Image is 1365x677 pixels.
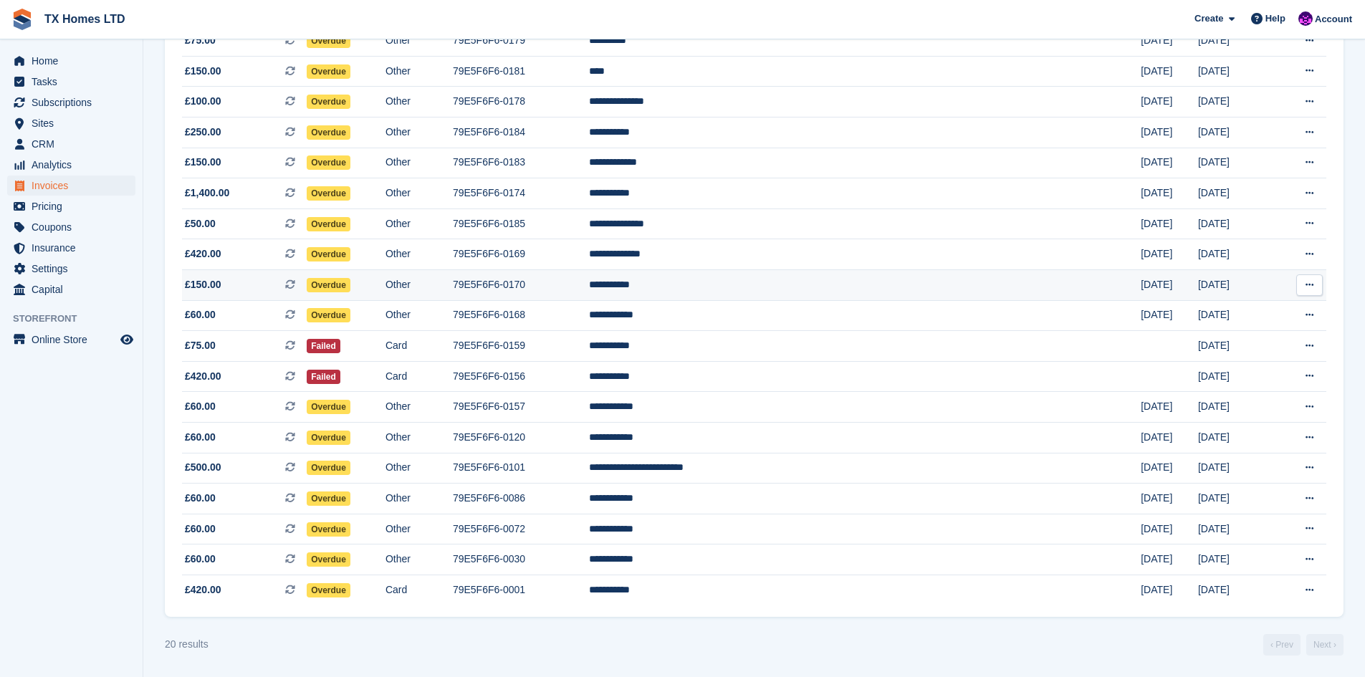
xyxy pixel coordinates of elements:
span: Home [32,51,118,71]
td: 79E5F6F6-0168 [453,300,590,331]
span: £150.00 [185,277,221,292]
span: Overdue [307,217,350,231]
td: [DATE] [1198,56,1272,87]
td: 79E5F6F6-0159 [453,331,590,362]
td: 79E5F6F6-0178 [453,87,590,117]
td: [DATE] [1141,117,1198,148]
td: [DATE] [1141,178,1198,209]
span: Overdue [307,400,350,414]
td: Other [385,56,453,87]
td: [DATE] [1198,575,1272,605]
a: menu [7,238,135,258]
span: Overdue [307,95,350,109]
td: 79E5F6F6-0072 [453,514,590,544]
td: [DATE] [1141,514,1198,544]
td: 79E5F6F6-0169 [453,239,590,270]
td: [DATE] [1198,392,1272,423]
span: £150.00 [185,155,221,170]
td: [DATE] [1198,484,1272,514]
span: Overdue [307,522,350,537]
img: Neil Riddell [1298,11,1313,26]
span: £75.00 [185,33,216,48]
td: Other [385,484,453,514]
td: [DATE] [1198,423,1272,453]
span: £420.00 [185,369,221,384]
span: Subscriptions [32,92,118,112]
td: [DATE] [1141,453,1198,484]
td: Other [385,544,453,575]
a: menu [7,217,135,237]
td: 79E5F6F6-0184 [453,117,590,148]
td: [DATE] [1198,361,1272,392]
td: [DATE] [1141,239,1198,270]
a: menu [7,113,135,133]
td: Other [385,453,453,484]
td: 79E5F6F6-0174 [453,178,590,209]
a: TX Homes LTD [39,7,131,31]
span: £60.00 [185,552,216,567]
td: [DATE] [1141,148,1198,178]
td: [DATE] [1141,87,1198,117]
td: 79E5F6F6-0183 [453,148,590,178]
td: 79E5F6F6-0030 [453,544,590,575]
a: menu [7,72,135,92]
td: Other [385,239,453,270]
span: Sites [32,113,118,133]
td: [DATE] [1141,208,1198,239]
td: [DATE] [1141,392,1198,423]
td: [DATE] [1141,56,1198,87]
span: Create [1194,11,1223,26]
span: £50.00 [185,216,216,231]
td: Other [385,423,453,453]
div: 20 results [165,637,209,652]
td: Other [385,392,453,423]
span: Online Store [32,330,118,350]
td: 79E5F6F6-0101 [453,453,590,484]
span: Help [1265,11,1285,26]
td: [DATE] [1198,26,1272,57]
a: menu [7,155,135,175]
td: Other [385,270,453,301]
td: [DATE] [1198,300,1272,331]
td: [DATE] [1141,484,1198,514]
td: 79E5F6F6-0120 [453,423,590,453]
span: £420.00 [185,246,221,261]
td: Card [385,361,453,392]
span: Failed [307,339,340,353]
td: [DATE] [1141,270,1198,301]
span: Capital [32,279,118,299]
span: Account [1315,12,1352,27]
span: £420.00 [185,582,221,597]
span: Overdue [307,64,350,79]
a: menu [7,259,135,279]
td: [DATE] [1198,148,1272,178]
td: [DATE] [1198,117,1272,148]
span: £500.00 [185,460,221,475]
span: £250.00 [185,125,221,140]
span: Overdue [307,583,350,597]
a: menu [7,279,135,299]
a: menu [7,196,135,216]
td: 79E5F6F6-0179 [453,26,590,57]
a: Previous [1263,634,1301,656]
span: Insurance [32,238,118,258]
td: 79E5F6F6-0001 [453,575,590,605]
a: Next [1306,634,1344,656]
span: £75.00 [185,338,216,353]
td: [DATE] [1198,331,1272,362]
td: 79E5F6F6-0157 [453,392,590,423]
span: Overdue [307,34,350,48]
span: Tasks [32,72,118,92]
nav: Page [1260,634,1346,656]
span: Storefront [13,312,143,326]
td: Other [385,26,453,57]
td: [DATE] [1198,453,1272,484]
span: £60.00 [185,522,216,537]
span: Overdue [307,491,350,506]
td: Other [385,208,453,239]
td: [DATE] [1198,87,1272,117]
span: Overdue [307,308,350,322]
td: 79E5F6F6-0170 [453,270,590,301]
span: £60.00 [185,399,216,414]
td: [DATE] [1141,544,1198,575]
